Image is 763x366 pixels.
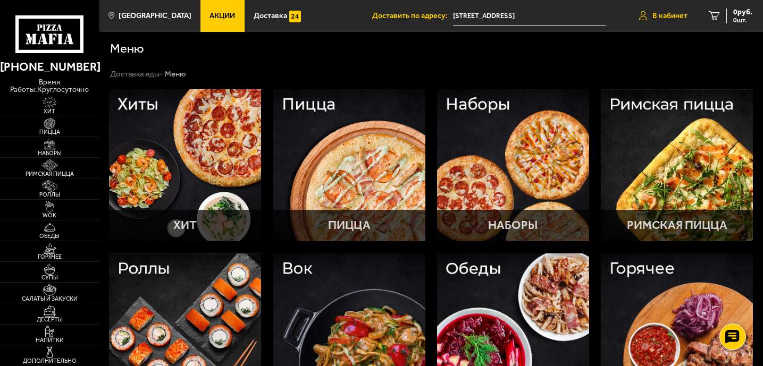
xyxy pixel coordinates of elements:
[254,12,287,20] span: Доставка
[110,42,144,55] h1: Меню
[437,89,589,241] a: НаборыНаборы
[173,219,197,231] p: Хит
[209,12,235,20] span: Акции
[453,6,606,26] span: Ленинградская область, Всеволожский район, Мурино, бульвар Менделеева, 9к1
[652,12,687,20] span: В кабинет
[289,11,301,22] img: 15daf4d41897b9f0e9f617042186c801.svg
[488,219,538,231] p: Наборы
[119,12,191,20] span: [GEOGRAPHIC_DATA]
[601,89,753,241] a: Римская пиццаРимская пицца
[733,17,752,23] span: 0 шт.
[328,219,371,231] p: Пицца
[273,89,425,241] a: ПиццаПицца
[627,219,727,231] p: Римская пицца
[372,12,453,20] span: Доставить по адресу:
[453,6,606,26] input: Ваш адрес доставки
[109,89,261,241] a: ХитХит
[110,69,163,79] a: Доставка еды-
[165,69,186,79] div: Меню
[733,8,752,16] span: 0 руб.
